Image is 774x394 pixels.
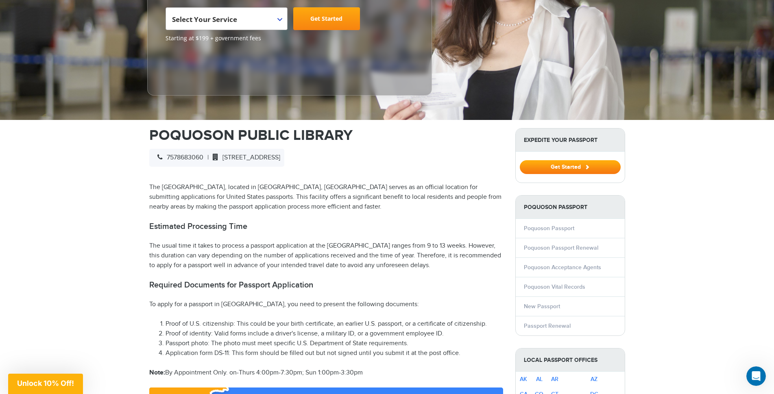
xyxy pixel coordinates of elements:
p: The [GEOGRAPHIC_DATA], located in [GEOGRAPHIC_DATA], [GEOGRAPHIC_DATA] serves as an official loca... [149,183,503,212]
li: Proof of identity: Valid forms include a driver's license, a military ID, or a government employe... [166,329,503,339]
strong: Note: [149,369,165,377]
span: Starting at $199 + government fees [166,34,414,42]
span: Select Your Service [172,15,237,24]
strong: Local Passport Offices [516,348,625,372]
a: AL [536,376,543,383]
span: Select Your Service [172,11,279,33]
strong: Expedite Your Passport [516,128,625,152]
a: AR [551,376,558,383]
button: Get Started [520,160,621,174]
strong: Poquoson Passport [516,196,625,219]
div: | [149,149,284,167]
a: Get Started [293,7,360,30]
p: To apply for a passport in [GEOGRAPHIC_DATA], you need to present the following documents: [149,300,503,309]
p: By Appointment Only. on-Thurs 4:00pm-7:30pm; Sun 1:00pm-3:30pm [149,368,503,378]
a: Poquoson Vital Records [524,283,585,290]
p: The usual time it takes to process a passport application at the [GEOGRAPHIC_DATA] ranges from 9 ... [149,241,503,270]
a: Poquoson Passport Renewal [524,244,598,251]
iframe: Customer reviews powered by Trustpilot [166,46,227,87]
span: Select Your Service [166,7,288,30]
a: Passport Renewal [524,322,571,329]
a: Get Started [520,163,621,170]
h2: Required Documents for Passport Application [149,280,503,290]
a: AZ [591,376,597,383]
h1: POQUOSON PUBLIC LIBRARY [149,128,503,143]
iframe: Intercom live chat [746,366,766,386]
li: Proof of U.S. citizenship: This could be your birth certificate, an earlier U.S. passport, or a c... [166,319,503,329]
li: Application form DS-11: This form should be filled out but not signed until you submit it at the ... [166,348,503,358]
h2: Estimated Processing Time [149,222,503,231]
li: Passport photo: The photo must meet specific U.S. Department of State requirements. [166,339,503,348]
a: AK [520,376,527,383]
span: 7578683060 [153,154,203,161]
a: Poquoson Acceptance Agents [524,264,601,271]
span: [STREET_ADDRESS] [209,154,280,161]
a: Poquoson Passport [524,225,574,232]
a: New Passport [524,303,560,310]
span: Unlock 10% Off! [17,379,74,387]
div: Unlock 10% Off! [8,374,83,394]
